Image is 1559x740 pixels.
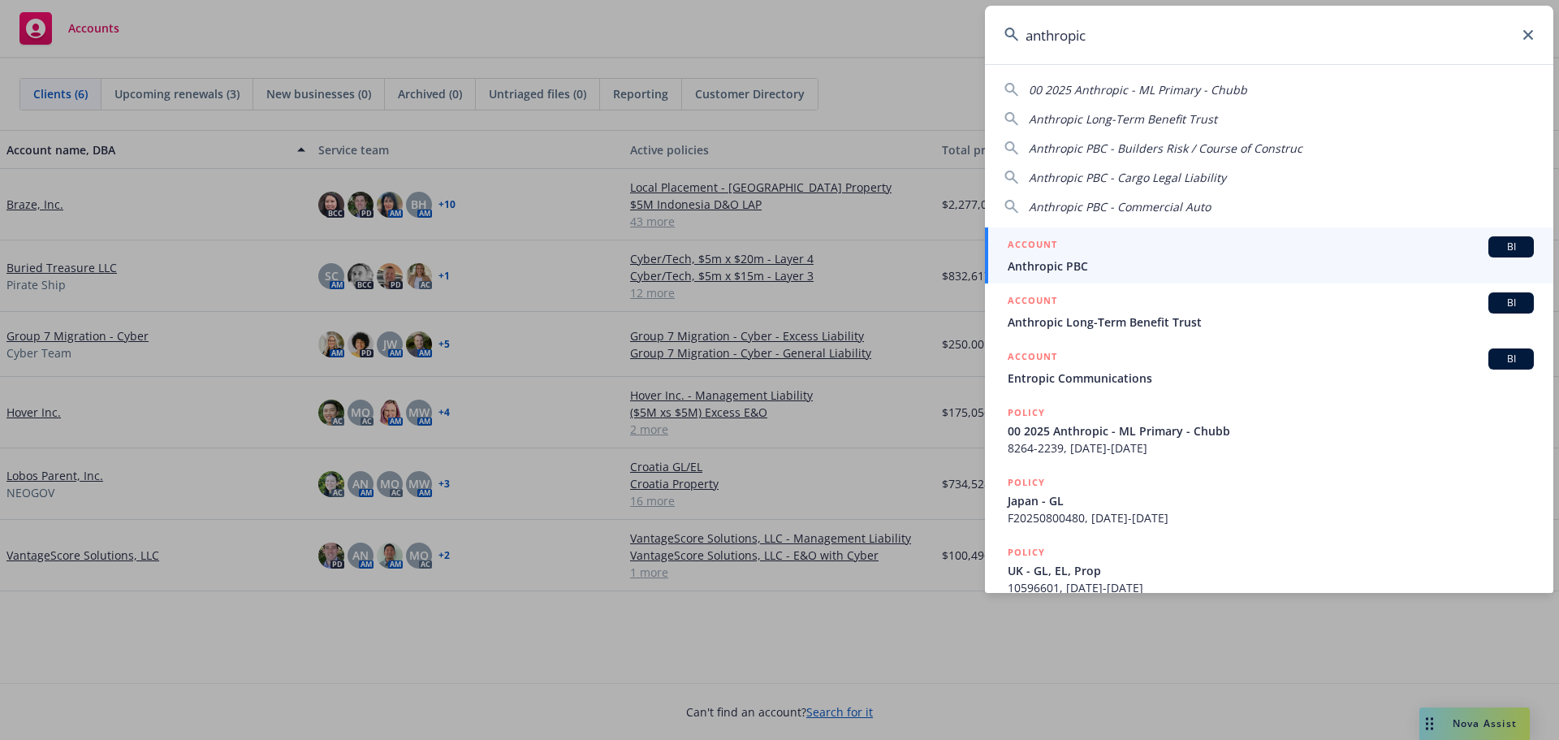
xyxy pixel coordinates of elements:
span: BI [1495,296,1527,310]
span: Anthropic Long-Term Benefit Trust [1029,111,1217,127]
h5: POLICY [1008,474,1045,491]
h5: ACCOUNT [1008,236,1057,256]
span: UK - GL, EL, Prop [1008,562,1534,579]
h5: POLICY [1008,544,1045,560]
a: POLICYUK - GL, EL, Prop10596601, [DATE]-[DATE] [985,535,1553,605]
span: Anthropic PBC - Builders Risk / Course of Construc [1029,141,1302,156]
span: 10596601, [DATE]-[DATE] [1008,579,1534,596]
a: ACCOUNTBIEntropic Communications [985,340,1553,396]
span: Anthropic PBC - Commercial Auto [1029,199,1211,214]
h5: POLICY [1008,405,1045,421]
a: ACCOUNTBIAnthropic Long-Term Benefit Trust [985,283,1553,340]
span: Anthropic Long-Term Benefit Trust [1008,314,1534,331]
span: Japan - GL [1008,492,1534,509]
a: POLICYJapan - GLF20250800480, [DATE]-[DATE] [985,465,1553,535]
input: Search... [985,6,1553,64]
h5: ACCOUNT [1008,348,1057,368]
span: Anthropic PBC - Cargo Legal Liability [1029,170,1226,185]
span: BI [1495,352,1527,366]
span: BI [1495,240,1527,254]
span: F20250800480, [DATE]-[DATE] [1008,509,1534,526]
span: 00 2025 Anthropic - ML Primary - Chubb [1029,82,1247,97]
a: ACCOUNTBIAnthropic PBC [985,227,1553,283]
span: 8264-2239, [DATE]-[DATE] [1008,439,1534,457]
h5: ACCOUNT [1008,292,1057,312]
a: POLICY00 2025 Anthropic - ML Primary - Chubb8264-2239, [DATE]-[DATE] [985,396,1553,465]
span: 00 2025 Anthropic - ML Primary - Chubb [1008,422,1534,439]
span: Entropic Communications [1008,370,1534,387]
span: Anthropic PBC [1008,257,1534,275]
